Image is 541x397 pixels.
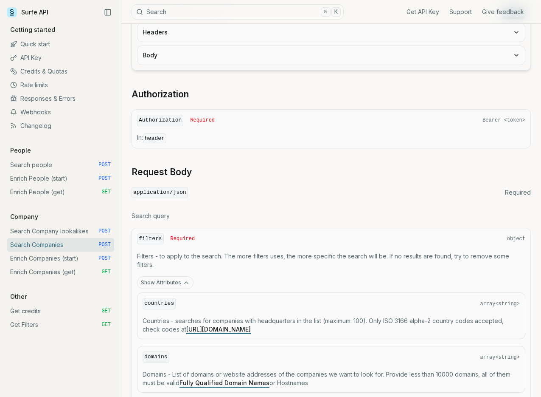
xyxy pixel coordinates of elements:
[190,117,215,124] span: Required
[98,175,111,182] span: POST
[101,321,111,328] span: GET
[132,187,188,198] code: application/json
[132,4,344,20] button: Search⌘K
[98,241,111,248] span: POST
[132,166,192,178] a: Request Body
[132,88,189,100] a: Authorization
[101,269,111,275] span: GET
[98,162,111,168] span: POST
[101,308,111,315] span: GET
[137,133,525,143] p: In:
[507,235,525,242] span: object
[143,133,166,143] code: header
[101,6,114,19] button: Collapse Sidebar
[7,6,48,19] a: Surfe API
[406,8,439,16] a: Get API Key
[186,326,251,333] a: [URL][DOMAIN_NAME]
[7,119,114,133] a: Changelog
[331,7,341,17] kbd: K
[137,276,193,289] button: Show Attributes
[171,235,195,242] span: Required
[7,224,114,238] a: Search Company lookalikes POST
[137,23,525,42] button: Headers
[482,8,524,16] a: Give feedback
[7,213,42,221] p: Company
[7,238,114,252] a: Search Companies POST
[143,317,520,334] p: Countries - searches for companies with headquarters in the list (maximum: 100). Only ISO 3166 al...
[7,265,114,279] a: Enrich Companies (get) GET
[480,354,520,361] span: array<string>
[7,26,59,34] p: Getting started
[7,185,114,199] a: Enrich People (get) GET
[98,228,111,235] span: POST
[7,146,34,155] p: People
[480,301,520,307] span: array<string>
[7,292,30,301] p: Other
[7,304,114,318] a: Get credits GET
[7,105,114,119] a: Webhooks
[7,78,114,92] a: Rate limits
[7,51,114,65] a: API Key
[101,189,111,196] span: GET
[7,318,114,332] a: Get Filters GET
[7,65,114,78] a: Credits & Quotas
[7,37,114,51] a: Quick start
[137,46,525,65] button: Body
[137,115,183,126] code: Authorization
[143,352,169,363] code: domains
[132,212,531,220] p: Search query
[7,172,114,185] a: Enrich People (start) POST
[98,255,111,262] span: POST
[137,233,164,245] code: filters
[179,379,269,386] a: Fully Qualified Domain Names
[137,252,525,269] p: Filters - to apply to the search. The more filters uses, the more specific the search will be. If...
[449,8,472,16] a: Support
[7,252,114,265] a: Enrich Companies (start) POST
[321,7,330,17] kbd: ⌘
[482,117,525,124] span: Bearer <token>
[143,298,176,309] code: countries
[505,188,531,197] span: Required
[7,158,114,172] a: Search people POST
[7,92,114,105] a: Responses & Errors
[143,370,520,387] p: Domains - List of domains or website addresses of the companies we want to look for. Provide less...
